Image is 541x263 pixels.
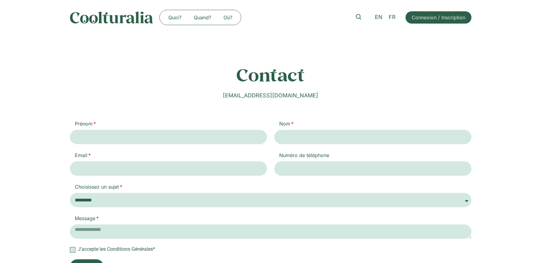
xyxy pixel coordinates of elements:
[162,13,238,22] nav: Menu
[162,13,188,22] a: Quoi?
[406,11,471,24] a: Connexion / Inscription
[412,14,465,21] span: Connexion / Inscription
[386,13,399,22] a: FR
[372,13,386,22] a: EN
[70,246,471,252] label: J’accepte les Conditions Générales*
[188,13,217,22] a: Quand?
[274,120,299,130] label: Nom
[389,14,396,21] span: FR
[170,64,371,85] h2: Contact
[375,14,383,21] span: EN
[70,120,101,130] label: Prénom
[70,215,104,224] label: Message
[223,92,318,99] a: [EMAIL_ADDRESS][DOMAIN_NAME]
[217,13,238,22] a: Où?
[274,152,334,161] label: Numéro de téléphone
[70,152,96,161] label: Email
[70,183,127,193] label: Choisissez un sujet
